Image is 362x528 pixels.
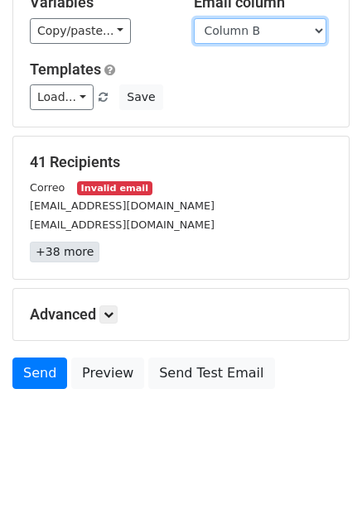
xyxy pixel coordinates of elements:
div: Widget de chat [279,449,362,528]
small: Invalid email [77,181,152,195]
a: Preview [71,358,144,389]
a: Copy/paste... [30,18,131,44]
iframe: Chat Widget [279,449,362,528]
a: +38 more [30,242,99,262]
a: Load... [30,84,94,110]
small: Correo [30,181,65,194]
button: Save [119,84,162,110]
a: Send [12,358,67,389]
a: Templates [30,60,101,78]
h5: Advanced [30,305,332,324]
small: [EMAIL_ADDRESS][DOMAIN_NAME] [30,199,215,212]
small: [EMAIL_ADDRESS][DOMAIN_NAME] [30,218,215,231]
a: Send Test Email [148,358,274,389]
h5: 41 Recipients [30,153,332,171]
